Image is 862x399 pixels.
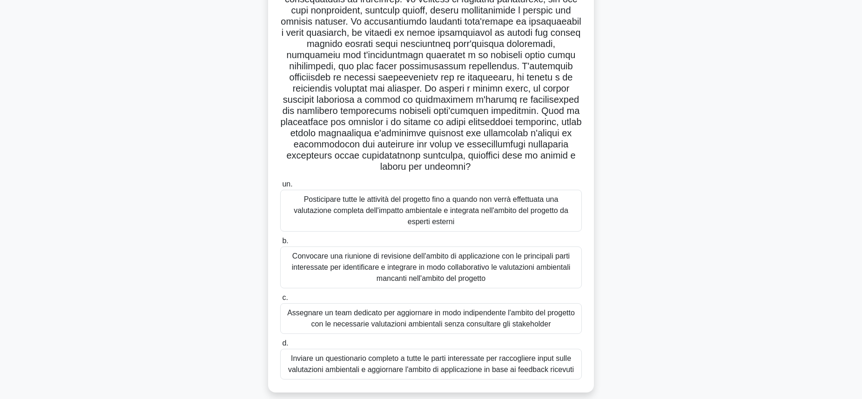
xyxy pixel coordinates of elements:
[280,303,582,334] div: Assegnare un team dedicato per aggiornare in modo indipendente l'ambito del progetto con le neces...
[280,190,582,232] div: Posticipare tutte le attività del progetto fino a quando non verrà effettuata una valutazione com...
[282,180,292,188] span: un.
[282,339,288,347] span: d.
[280,349,582,379] div: Inviare un questionario completo a tutte le parti interessate per raccogliere input sulle valutaz...
[282,293,288,301] span: c.
[282,237,288,245] span: b.
[280,246,582,288] div: Convocare una riunione di revisione dell'ambito di applicazione con le principali parti interessa...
